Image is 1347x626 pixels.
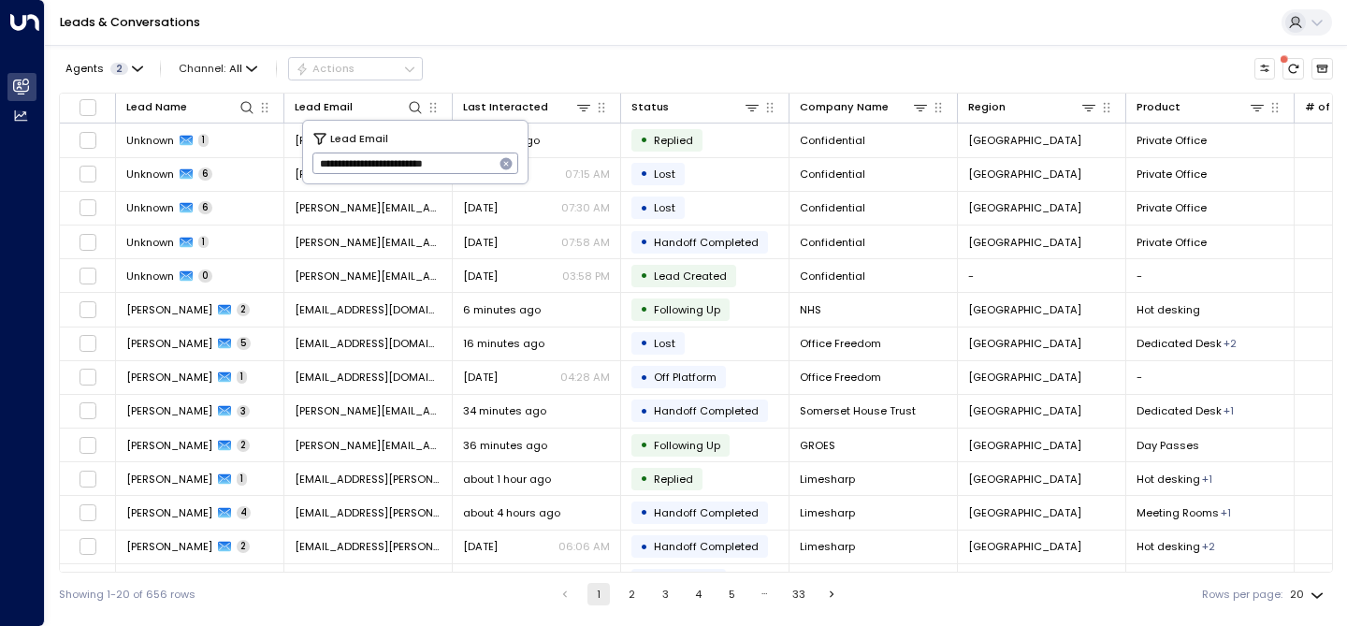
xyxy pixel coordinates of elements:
[126,269,174,284] span: Unknown
[958,259,1126,292] td: -
[968,302,1081,317] span: Manchester
[295,167,442,182] span: jules@tallyworkspace.com
[1137,235,1207,250] span: Private Office
[968,133,1081,148] span: London
[79,300,97,319] span: Toggle select row
[640,500,648,525] div: •
[198,236,209,249] span: 1
[295,133,442,148] span: jules@tallyworkspace.com
[295,98,353,116] div: Lead Email
[553,583,844,605] nav: pagination navigation
[968,472,1081,487] span: London
[561,200,610,215] p: 07:30 AM
[237,506,251,519] span: 4
[198,167,212,181] span: 6
[640,196,648,221] div: •
[640,365,648,390] div: •
[126,539,212,554] span: Robyn Osborne
[295,200,442,215] span: jules@tallyworkspace.com
[654,403,759,418] span: Handoff Completed
[126,336,212,351] span: Meriem Bouziane
[79,334,97,353] span: Toggle select row
[1137,472,1200,487] span: Hot desking
[640,568,648,593] div: •
[968,438,1081,453] span: London
[463,403,546,418] span: 34 minutes ago
[126,438,212,453] span: Ella Egglestone
[968,505,1081,520] span: London
[79,267,97,285] span: Toggle select row
[295,302,442,317] span: olabampet@hotmail.co.uk
[295,336,442,351] span: meriem@officefreedom.com
[295,539,442,554] span: RO@compton.london
[1224,403,1234,418] div: Private Office
[79,368,97,386] span: Toggle select row
[1282,58,1304,80] span: There are new threads available. Refresh the grid to view the latest updates.
[463,269,498,284] span: Jul 14, 2025
[640,534,648,560] div: •
[463,438,547,453] span: 36 minutes ago
[754,583,776,605] div: …
[800,336,881,351] span: Office Freedom
[295,403,442,418] span: bruno.fernandes@somersethouse.org.uk
[968,200,1081,215] span: London
[800,438,835,453] span: GROES
[79,131,97,150] span: Toggle select row
[654,438,720,453] span: Following Up
[1202,587,1282,603] label: Rows per page:
[463,539,498,554] span: Yesterday
[800,302,821,317] span: NHS
[1126,361,1295,394] td: -
[561,235,610,250] p: 07:58 AM
[1221,505,1231,520] div: Private Office
[654,235,759,250] span: Handoff Completed
[1137,505,1219,520] span: Meeting Rooms
[640,399,648,424] div: •
[126,98,255,116] div: Lead Name
[640,263,648,288] div: •
[463,336,544,351] span: 16 minutes ago
[654,583,676,605] button: Go to page 3
[640,330,648,356] div: •
[229,63,242,75] span: All
[237,540,250,553] span: 2
[654,336,675,351] span: Lost
[463,200,498,215] span: Aug 21, 2025
[654,269,727,284] span: Lead Created
[1137,336,1222,351] span: Dedicated Desk
[59,58,148,79] button: Agents2
[640,297,648,322] div: •
[800,167,865,182] span: Confidential
[800,403,916,418] span: Somerset House Trust
[126,235,174,250] span: Unknown
[968,235,1081,250] span: London
[288,57,423,80] div: Button group with a nested menu
[800,505,855,520] span: Limesharp
[296,62,355,75] div: Actions
[79,233,97,252] span: Toggle select row
[1290,583,1327,606] div: 20
[79,401,97,420] span: Toggle select row
[59,587,196,603] div: Showing 1-20 of 656 rows
[640,466,648,491] div: •
[126,302,212,317] span: Tomilayo Olabampe
[126,472,212,487] span: Robyn Osborne
[110,63,128,75] span: 2
[640,161,648,186] div: •
[1137,302,1200,317] span: Hot desking
[79,165,97,183] span: Toggle select row
[631,98,669,116] div: Status
[237,303,250,316] span: 2
[654,472,693,487] span: Replied
[800,269,865,284] span: Confidential
[688,583,710,605] button: Go to page 4
[1311,58,1333,80] button: Archived Leads
[237,473,247,486] span: 1
[295,235,442,250] span: jules@tallyworkspace.com
[295,438,442,453] span: ella@groes.com
[330,130,388,147] span: Lead Email
[463,235,498,250] span: Jul 31, 2025
[1137,98,1266,116] div: Product
[126,403,212,418] span: Bruno Fernandes
[788,583,810,605] button: Go to page 33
